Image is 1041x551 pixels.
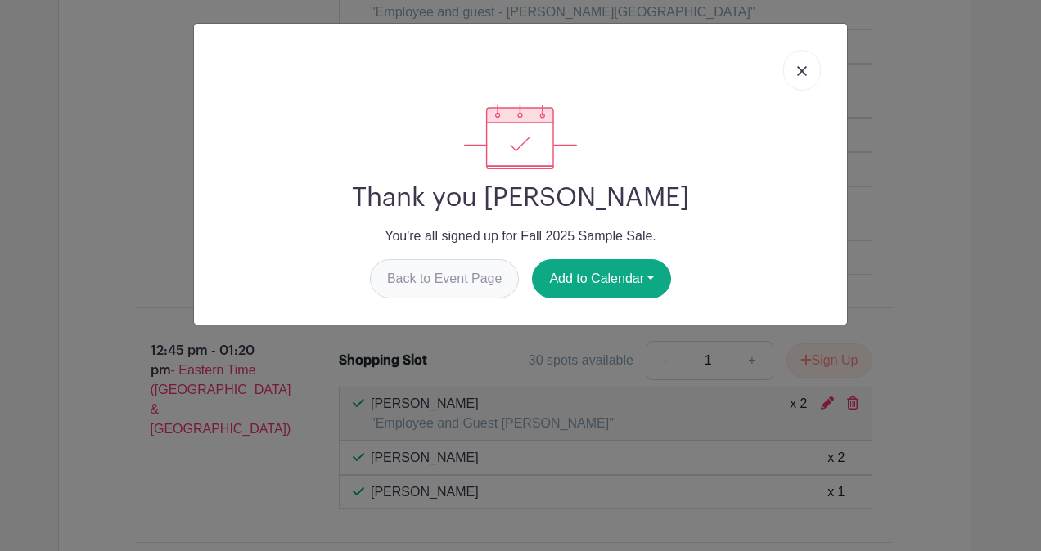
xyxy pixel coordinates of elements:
[207,226,834,246] p: You're all signed up for Fall 2025 Sample Sale.
[797,66,807,76] img: close_button-5f87c8562297e5c2d7936805f587ecaba9071eb48480494691a3f1689db116b3.svg
[532,259,671,298] button: Add to Calendar
[370,259,520,298] a: Back to Event Page
[207,182,834,213] h2: Thank you [PERSON_NAME]
[464,104,577,169] img: signup_complete-c468d5dda3e2740ee63a24cb0ba0d3ce5d8a4ecd24259e683200fb1569d990c8.svg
